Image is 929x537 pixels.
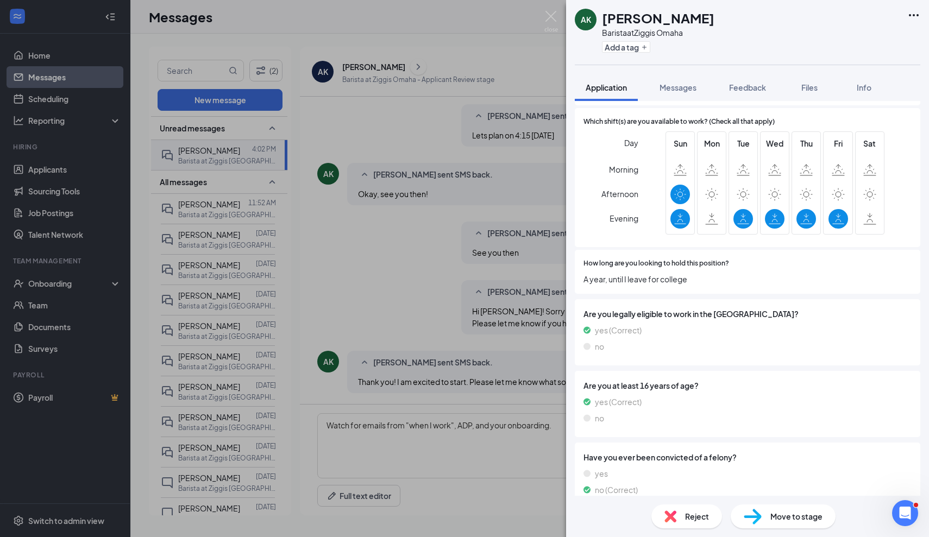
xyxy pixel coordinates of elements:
[624,137,638,149] span: Day
[601,184,638,204] span: Afternoon
[857,83,871,92] span: Info
[729,83,766,92] span: Feedback
[641,44,648,50] svg: Plus
[796,137,816,149] span: Thu
[595,412,604,424] span: no
[583,451,912,463] span: Have you ever been convicted of a felony?
[595,340,604,352] span: no
[860,137,880,149] span: Sat
[733,137,753,149] span: Tue
[583,380,912,391] span: Are you at least 16 years of age?
[583,258,729,269] span: How long are you looking to hold this position?
[581,14,591,25] div: AK
[595,467,608,479] span: yes
[765,137,784,149] span: Wed
[610,209,638,228] span: Evening
[828,137,848,149] span: Fri
[609,160,638,179] span: Morning
[801,83,818,92] span: Files
[602,9,714,27] h1: [PERSON_NAME]
[602,41,650,53] button: PlusAdd a tag
[602,27,714,38] div: Barista at Ziggis Omaha
[595,396,642,408] span: yes (Correct)
[907,9,920,22] svg: Ellipses
[702,137,721,149] span: Mon
[595,324,642,336] span: yes (Correct)
[670,137,690,149] span: Sun
[685,510,709,522] span: Reject
[583,273,912,285] span: A year, until I leave for college
[586,83,627,92] span: Application
[770,510,823,522] span: Move to stage
[892,500,918,526] iframe: Intercom live chat
[595,484,638,496] span: no (Correct)
[660,83,696,92] span: Messages
[583,117,775,127] span: Which shift(s) are you available to work? (Check all that apply)
[583,308,912,320] span: Are you legally eligible to work in the [GEOGRAPHIC_DATA]?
